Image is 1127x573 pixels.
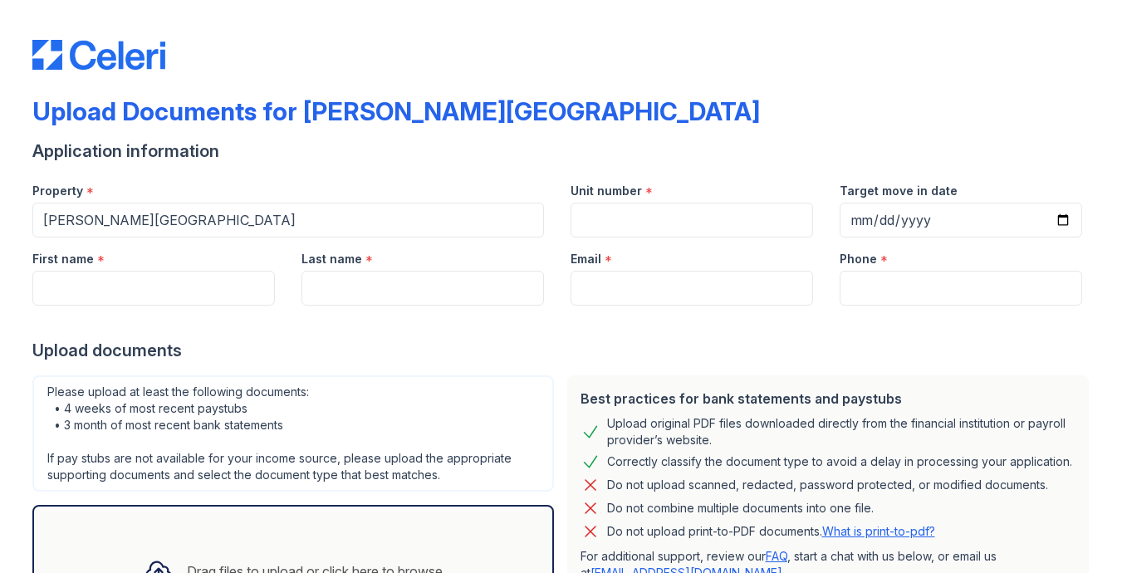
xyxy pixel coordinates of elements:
a: FAQ [766,549,787,563]
img: CE_Logo_Blue-a8612792a0a2168367f1c8372b55b34899dd931a85d93a1a3d3e32e68fde9ad4.png [32,40,165,70]
div: Do not combine multiple documents into one file. [607,498,874,518]
label: Unit number [571,183,642,199]
div: Application information [32,140,1095,163]
label: Target move in date [840,183,958,199]
label: Property [32,183,83,199]
label: First name [32,251,94,267]
div: Upload original PDF files downloaded directly from the financial institution or payroll provider’... [607,415,1076,448]
div: Best practices for bank statements and paystubs [581,389,1076,409]
div: Please upload at least the following documents: • 4 weeks of most recent paystubs • 3 month of mo... [32,375,554,492]
div: Do not upload scanned, redacted, password protected, or modified documents. [607,475,1048,495]
p: Do not upload print-to-PDF documents. [607,523,935,540]
a: What is print-to-pdf? [822,524,935,538]
div: Upload Documents for [PERSON_NAME][GEOGRAPHIC_DATA] [32,96,760,126]
div: Upload documents [32,339,1095,362]
label: Last name [301,251,362,267]
div: Correctly classify the document type to avoid a delay in processing your application. [607,452,1072,472]
label: Email [571,251,601,267]
label: Phone [840,251,877,267]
